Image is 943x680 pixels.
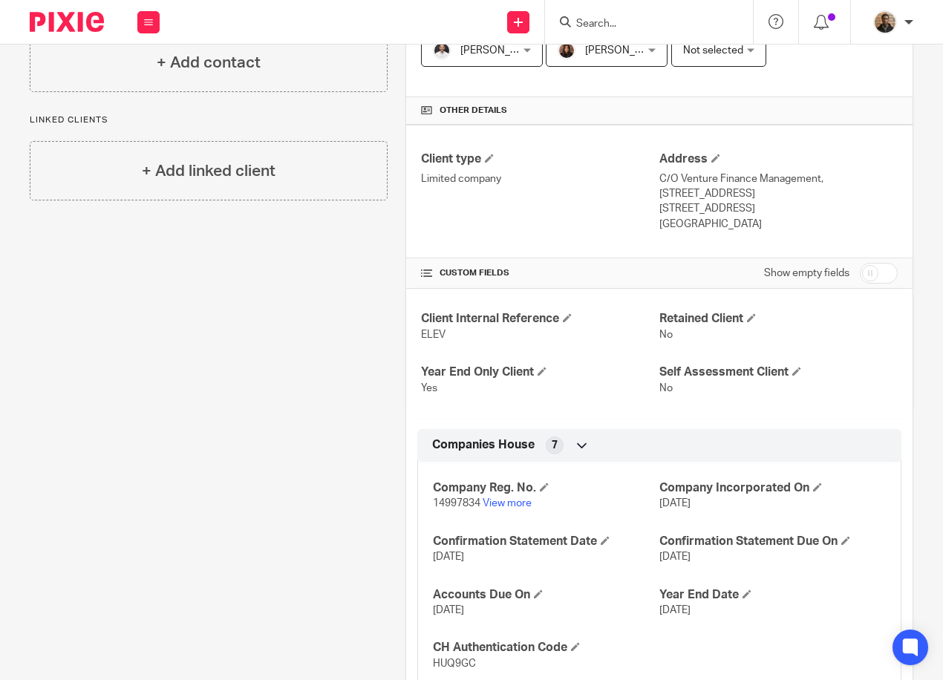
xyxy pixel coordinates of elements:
span: [DATE] [433,552,464,562]
p: C/O Venture Finance Management, [STREET_ADDRESS] [659,171,898,202]
p: [GEOGRAPHIC_DATA] [659,217,898,232]
span: HUQ9GC [433,658,476,669]
span: Not selected [683,45,743,56]
span: [PERSON_NAME] [585,45,667,56]
span: [PERSON_NAME] [460,45,542,56]
h4: Self Assessment Client [659,364,898,380]
h4: Company Reg. No. [433,480,659,496]
span: Yes [421,383,437,393]
img: WhatsApp%20Image%202025-04-23%20.jpg [873,10,897,34]
p: Limited company [421,171,659,186]
span: [DATE] [659,498,691,509]
h4: Company Incorporated On [659,480,886,496]
label: Show empty fields [764,266,849,281]
h4: CH Authentication Code [433,640,659,656]
h4: Client type [421,151,659,167]
span: [DATE] [433,605,464,615]
span: 7 [552,438,558,453]
span: Companies House [432,437,535,453]
h4: + Add linked client [142,160,275,183]
span: Other details [440,105,507,117]
span: No [659,330,673,340]
span: ELEV [421,330,446,340]
h4: Retained Client [659,311,898,327]
h4: Confirmation Statement Due On [659,534,886,549]
h4: Year End Only Client [421,364,659,380]
h4: + Add contact [157,51,261,74]
span: [DATE] [659,605,691,615]
img: Headshot.jpg [558,42,575,59]
h4: Accounts Due On [433,587,659,603]
input: Search [575,18,708,31]
h4: Client Internal Reference [421,311,659,327]
span: [DATE] [659,552,691,562]
a: View more [483,498,532,509]
img: Pixie [30,12,104,32]
p: [STREET_ADDRESS] [659,201,898,216]
h4: Confirmation Statement Date [433,534,659,549]
p: Linked clients [30,114,388,126]
h4: Year End Date [659,587,886,603]
img: dom%20slack.jpg [433,42,451,59]
h4: CUSTOM FIELDS [421,267,659,279]
span: 14997834 [433,498,480,509]
h4: Address [659,151,898,167]
span: No [659,383,673,393]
